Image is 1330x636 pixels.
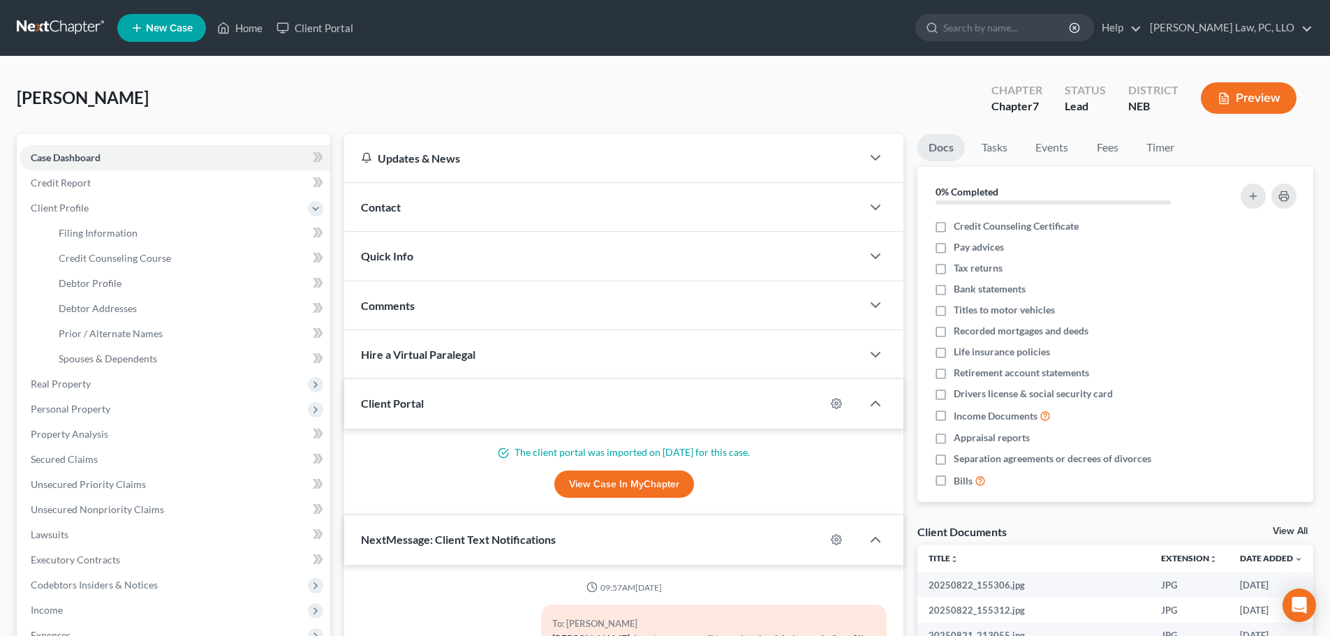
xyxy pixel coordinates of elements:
[552,616,875,632] div: To: [PERSON_NAME]
[991,98,1042,114] div: Chapter
[1161,553,1218,563] a: Extensionunfold_more
[361,200,401,214] span: Contact
[954,240,1004,254] span: Pay advices
[991,82,1042,98] div: Chapter
[917,134,965,161] a: Docs
[1201,82,1296,114] button: Preview
[31,403,110,415] span: Personal Property
[950,555,959,563] i: unfold_more
[31,503,164,515] span: Unsecured Nonpriority Claims
[954,452,1151,466] span: Separation agreements or decrees of divorces
[954,409,1037,423] span: Income Documents
[929,553,959,563] a: Titleunfold_more
[59,252,171,264] span: Credit Counseling Course
[954,387,1113,401] span: Drivers license & social security card
[31,453,98,465] span: Secured Claims
[20,547,330,572] a: Executory Contracts
[954,324,1088,338] span: Recorded mortgages and deeds
[47,221,330,246] a: Filing Information
[1065,82,1106,98] div: Status
[47,271,330,296] a: Debtor Profile
[47,346,330,371] a: Spouses & Dependents
[1229,572,1314,598] td: [DATE]
[954,345,1050,359] span: Life insurance policies
[59,277,121,289] span: Debtor Profile
[361,249,413,262] span: Quick Info
[361,445,887,459] p: The client portal was imported on [DATE] for this case.
[954,474,973,488] span: Bills
[954,261,1003,275] span: Tax returns
[59,353,157,364] span: Spouses & Dependents
[31,528,68,540] span: Lawsuits
[1085,134,1130,161] a: Fees
[1065,98,1106,114] div: Lead
[31,177,91,188] span: Credit Report
[1095,15,1141,40] a: Help
[20,145,330,170] a: Case Dashboard
[20,170,330,195] a: Credit Report
[1128,98,1178,114] div: NEB
[917,572,1150,598] td: 20250822_155306.jpg
[31,202,89,214] span: Client Profile
[31,554,120,565] span: Executory Contracts
[1229,598,1314,623] td: [DATE]
[1150,598,1229,623] td: JPG
[936,186,998,198] strong: 0% Completed
[1150,572,1229,598] td: JPG
[361,533,556,546] span: NextMessage: Client Text Notifications
[1240,553,1303,563] a: Date Added expand_more
[361,582,887,593] div: 09:57AM[DATE]
[361,299,415,312] span: Comments
[20,422,330,447] a: Property Analysis
[31,428,108,440] span: Property Analysis
[1273,526,1308,536] a: View All
[1209,555,1218,563] i: unfold_more
[20,522,330,547] a: Lawsuits
[554,471,694,498] a: View Case in MyChapter
[954,431,1030,445] span: Appraisal reports
[1135,134,1185,161] a: Timer
[31,478,146,490] span: Unsecured Priority Claims
[20,472,330,497] a: Unsecured Priority Claims
[954,303,1055,317] span: Titles to motor vehicles
[361,397,424,410] span: Client Portal
[1283,589,1316,622] div: Open Intercom Messenger
[943,15,1071,40] input: Search by name...
[146,23,193,34] span: New Case
[954,219,1079,233] span: Credit Counseling Certificate
[47,296,330,321] a: Debtor Addresses
[31,378,91,390] span: Real Property
[1033,99,1039,112] span: 7
[1024,134,1079,161] a: Events
[1143,15,1313,40] a: [PERSON_NAME] Law, PC, LLO
[1128,82,1178,98] div: District
[31,604,63,616] span: Income
[954,282,1026,296] span: Bank statements
[361,151,845,165] div: Updates & News
[59,302,137,314] span: Debtor Addresses
[20,447,330,472] a: Secured Claims
[917,524,1007,539] div: Client Documents
[269,15,360,40] a: Client Portal
[970,134,1019,161] a: Tasks
[917,598,1150,623] td: 20250822_155312.jpg
[17,87,149,108] span: [PERSON_NAME]
[59,227,138,239] span: Filing Information
[1294,555,1303,563] i: expand_more
[31,151,101,163] span: Case Dashboard
[210,15,269,40] a: Home
[361,348,475,361] span: Hire a Virtual Paralegal
[47,246,330,271] a: Credit Counseling Course
[31,579,158,591] span: Codebtors Insiders & Notices
[47,321,330,346] a: Prior / Alternate Names
[954,366,1089,380] span: Retirement account statements
[20,497,330,522] a: Unsecured Nonpriority Claims
[59,327,163,339] span: Prior / Alternate Names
